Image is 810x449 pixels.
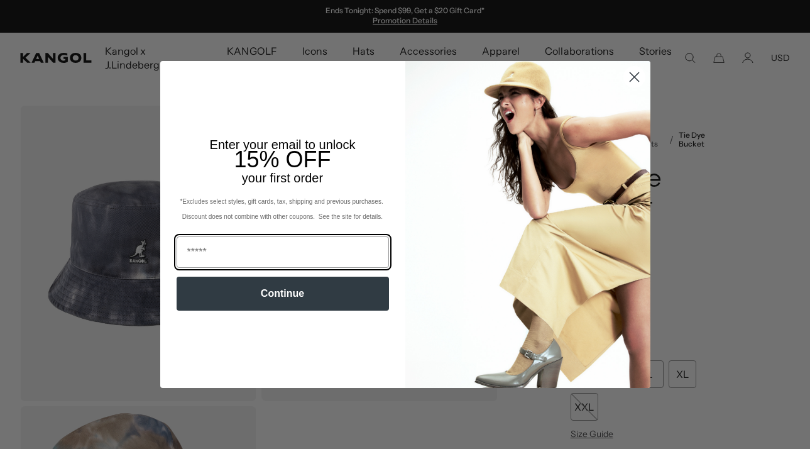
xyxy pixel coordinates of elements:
button: Continue [177,277,389,311]
span: *Excludes select styles, gift cards, tax, shipping and previous purchases. Discount does not comb... [180,198,385,220]
button: Close dialog [623,66,645,88]
span: your first order [242,171,323,185]
input: Email [177,236,389,268]
span: 15% OFF [234,147,331,172]
img: 93be19ad-e773-4382-80b9-c9d740c9197f.jpeg [405,61,650,388]
span: Enter your email to unlock [210,138,356,152]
